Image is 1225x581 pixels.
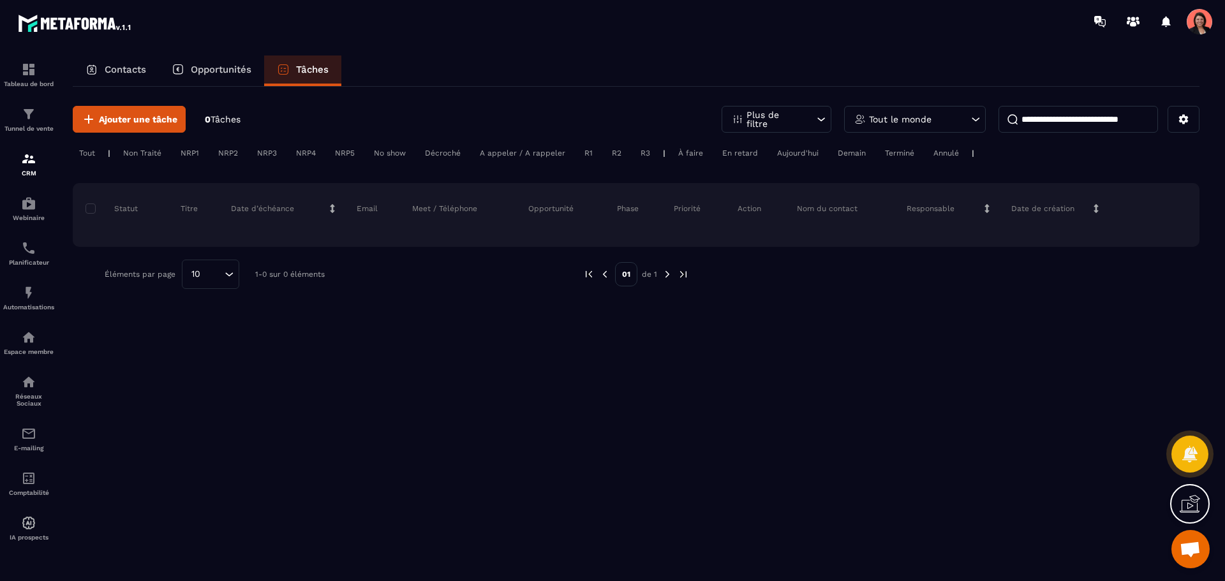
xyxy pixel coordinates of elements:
p: Comptabilité [3,489,54,496]
div: NRP1 [174,145,205,161]
span: Ajouter une tâche [99,113,177,126]
div: En retard [716,145,764,161]
div: NRP3 [251,145,283,161]
p: Tableau de bord [3,80,54,87]
img: automations [21,285,36,300]
a: automationsautomationsEspace membre [3,320,54,365]
p: Plus de filtre [746,110,803,128]
img: formation [21,62,36,77]
p: CRM [3,170,54,177]
span: 10 [187,267,205,281]
a: accountantaccountantComptabilité [3,461,54,506]
p: | [663,149,665,158]
div: R1 [578,145,599,161]
p: Opportunité [528,203,574,214]
div: Demain [831,145,872,161]
p: Opportunités [191,64,251,75]
img: logo [18,11,133,34]
p: Éléments par page [105,270,175,279]
p: Automatisations [3,304,54,311]
div: Tout [73,145,101,161]
p: Nom du contact [797,203,857,214]
div: NRP4 [290,145,322,161]
p: IA prospects [3,534,54,541]
p: | [108,149,110,158]
p: Espace membre [3,348,54,355]
p: Date de création [1011,203,1074,214]
a: automationsautomationsWebinaire [3,186,54,231]
p: | [972,149,974,158]
div: Aujourd'hui [771,145,825,161]
p: Titre [181,203,198,214]
input: Search for option [205,267,221,281]
img: accountant [21,471,36,486]
p: Email [357,203,378,214]
p: 01 [615,262,637,286]
span: Tâches [211,114,241,124]
div: NRP5 [329,145,361,161]
a: formationformationTableau de bord [3,52,54,97]
p: Action [738,203,761,214]
p: Webinaire [3,214,54,221]
div: Terminé [879,145,921,161]
p: Tunnel de vente [3,125,54,132]
img: prev [583,268,595,280]
p: de 1 [642,269,657,279]
a: emailemailE-mailing [3,416,54,461]
img: email [21,426,36,441]
p: Réseaux Sociaux [3,393,54,407]
div: Non Traité [117,145,168,161]
a: schedulerschedulerPlanificateur [3,231,54,276]
p: Responsable [907,203,954,214]
p: Contacts [105,64,146,75]
img: formation [21,151,36,166]
a: Contacts [73,55,159,86]
div: R2 [605,145,628,161]
img: prev [599,268,611,280]
a: formationformationCRM [3,142,54,186]
p: Priorité [674,203,701,214]
p: Tâches [296,64,329,75]
img: social-network [21,374,36,390]
a: formationformationTunnel de vente [3,97,54,142]
div: Annulé [927,145,965,161]
p: 1-0 sur 0 éléments [255,270,325,279]
img: next [662,268,673,280]
div: Décroché [419,145,467,161]
p: 0 [205,114,241,126]
p: E-mailing [3,445,54,452]
img: formation [21,107,36,122]
div: No show [367,145,412,161]
div: NRP2 [212,145,244,161]
p: Planificateur [3,259,54,266]
div: Search for option [182,260,239,289]
div: R3 [634,145,657,161]
img: automations [21,330,36,345]
p: Phase [617,203,639,214]
button: Ajouter une tâche [73,106,186,133]
p: Statut [89,203,138,214]
a: automationsautomationsAutomatisations [3,276,54,320]
p: Meet / Téléphone [412,203,477,214]
p: Tout le monde [869,115,932,124]
div: À faire [672,145,709,161]
img: next [678,268,689,280]
a: Opportunités [159,55,264,86]
img: automations [21,196,36,211]
a: social-networksocial-networkRéseaux Sociaux [3,365,54,416]
div: A appeler / A rappeler [473,145,572,161]
p: Date d’échéance [231,203,294,214]
img: scheduler [21,240,36,256]
a: Ouvrir le chat [1171,530,1210,568]
a: Tâches [264,55,341,86]
img: automations [21,515,36,531]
